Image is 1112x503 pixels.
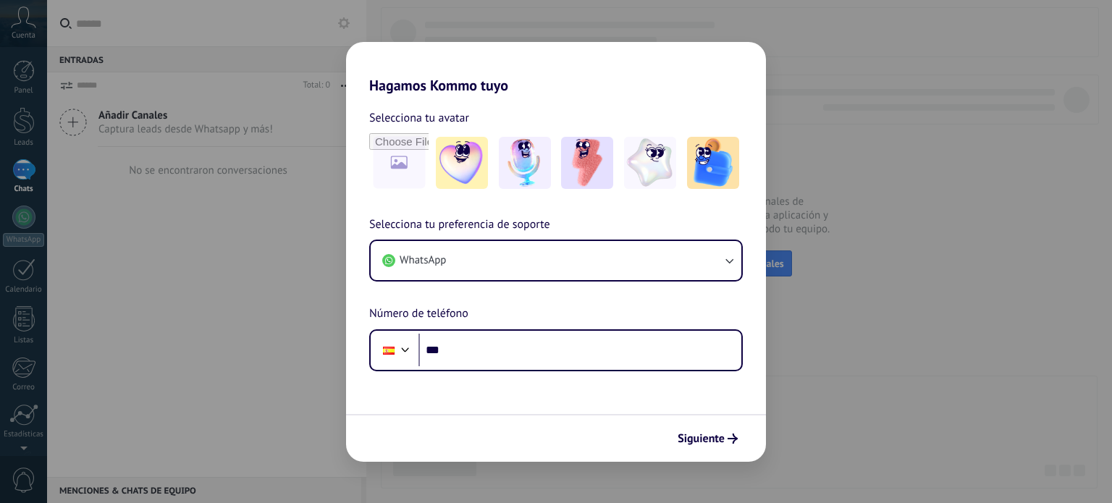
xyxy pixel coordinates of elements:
[346,42,766,94] h2: Hagamos Kommo tuyo
[436,137,488,189] img: -1.jpeg
[624,137,676,189] img: -4.jpeg
[499,137,551,189] img: -2.jpeg
[687,137,739,189] img: -5.jpeg
[561,137,613,189] img: -3.jpeg
[371,241,741,280] button: WhatsApp
[678,434,725,444] span: Siguiente
[369,216,550,234] span: Selecciona tu preferencia de soporte
[400,253,446,268] span: WhatsApp
[369,109,469,127] span: Selecciona tu avatar
[369,305,468,324] span: Número de teléfono
[375,335,403,365] div: Spain: + 34
[671,426,744,451] button: Siguiente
